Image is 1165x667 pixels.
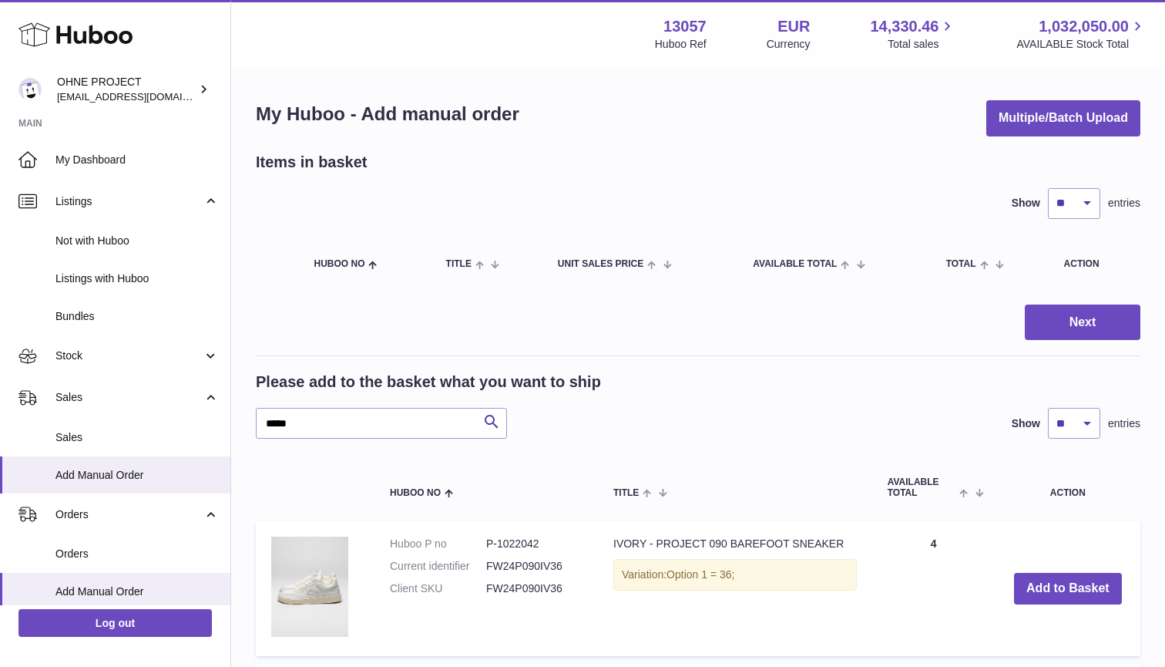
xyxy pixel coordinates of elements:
h1: My Huboo - Add manual order [256,102,519,126]
span: Total [946,259,976,269]
button: Add to Basket [1014,573,1122,605]
span: Orders [55,547,219,561]
dd: P-1022042 [486,537,582,551]
dt: Current identifier [390,559,486,574]
span: AVAILABLE Stock Total [1016,37,1147,52]
strong: EUR [777,16,810,37]
span: Stock [55,349,203,363]
span: Add Manual Order [55,468,219,483]
span: Option 1 = 36; [666,568,734,581]
span: AVAILABLE Total [753,259,837,269]
div: Huboo Ref [655,37,707,52]
h2: Items in basket [256,152,368,173]
span: Total sales [888,37,956,52]
span: Title [446,259,472,269]
div: OHNE PROJECT [57,75,196,104]
label: Show [1012,196,1040,211]
span: Not with Huboo [55,234,219,248]
td: 4 [872,521,995,656]
img: support@ohneproject.com [18,78,42,101]
th: Action [995,462,1140,513]
div: Variation: [613,559,857,591]
span: 14,330.46 [870,16,938,37]
dt: Huboo P no [390,537,486,551]
td: IVORY - PROJECT 090 BAREFOOT SNEAKER [598,521,872,656]
span: Bundles [55,309,219,324]
span: Huboo no [390,488,441,498]
button: Next [1025,305,1140,341]
span: entries [1108,416,1140,431]
div: Action [1064,259,1125,269]
strong: 13057 [663,16,707,37]
button: Multiple/Batch Upload [986,100,1140,136]
h2: Please add to the basket what you want to ship [256,372,601,392]
span: [EMAIL_ADDRESS][DOMAIN_NAME] [57,90,227,103]
a: Log out [18,609,212,637]
span: Listings [55,194,203,209]
span: My Dashboard [55,153,219,167]
span: Title [613,488,639,498]
span: Orders [55,507,203,522]
dd: FW24P090IV36 [486,581,582,596]
span: Huboo no [314,259,364,269]
span: Unit Sales Price [558,259,643,269]
span: AVAILABLE Total [888,477,956,497]
label: Show [1012,416,1040,431]
span: Sales [55,430,219,445]
dt: Client SKU [390,581,486,596]
span: entries [1108,196,1140,211]
span: Add Manual Order [55,584,219,599]
span: 1,032,050.00 [1039,16,1129,37]
span: Sales [55,390,203,405]
div: Currency [767,37,811,52]
dd: FW24P090IV36 [486,559,582,574]
img: IVORY - PROJECT 090 BAREFOOT SNEAKER [271,537,348,637]
span: Listings with Huboo [55,271,219,286]
a: 1,032,050.00 AVAILABLE Stock Total [1016,16,1147,52]
a: 14,330.46 Total sales [870,16,956,52]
